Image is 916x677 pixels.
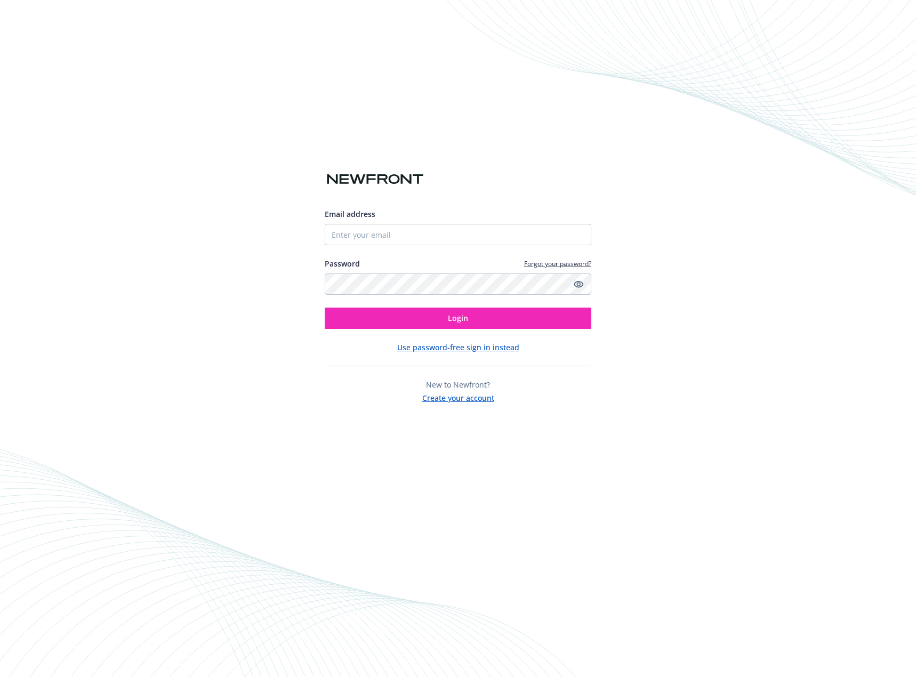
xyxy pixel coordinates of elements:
[448,313,468,323] span: Login
[572,278,585,291] a: Show password
[325,308,591,329] button: Login
[422,390,494,404] button: Create your account
[426,380,490,390] span: New to Newfront?
[325,209,375,219] span: Email address
[325,258,360,269] label: Password
[397,342,519,353] button: Use password-free sign in instead
[325,224,591,245] input: Enter your email
[524,259,591,268] a: Forgot your password?
[325,273,591,295] input: Enter your password
[325,170,425,189] img: Newfront logo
